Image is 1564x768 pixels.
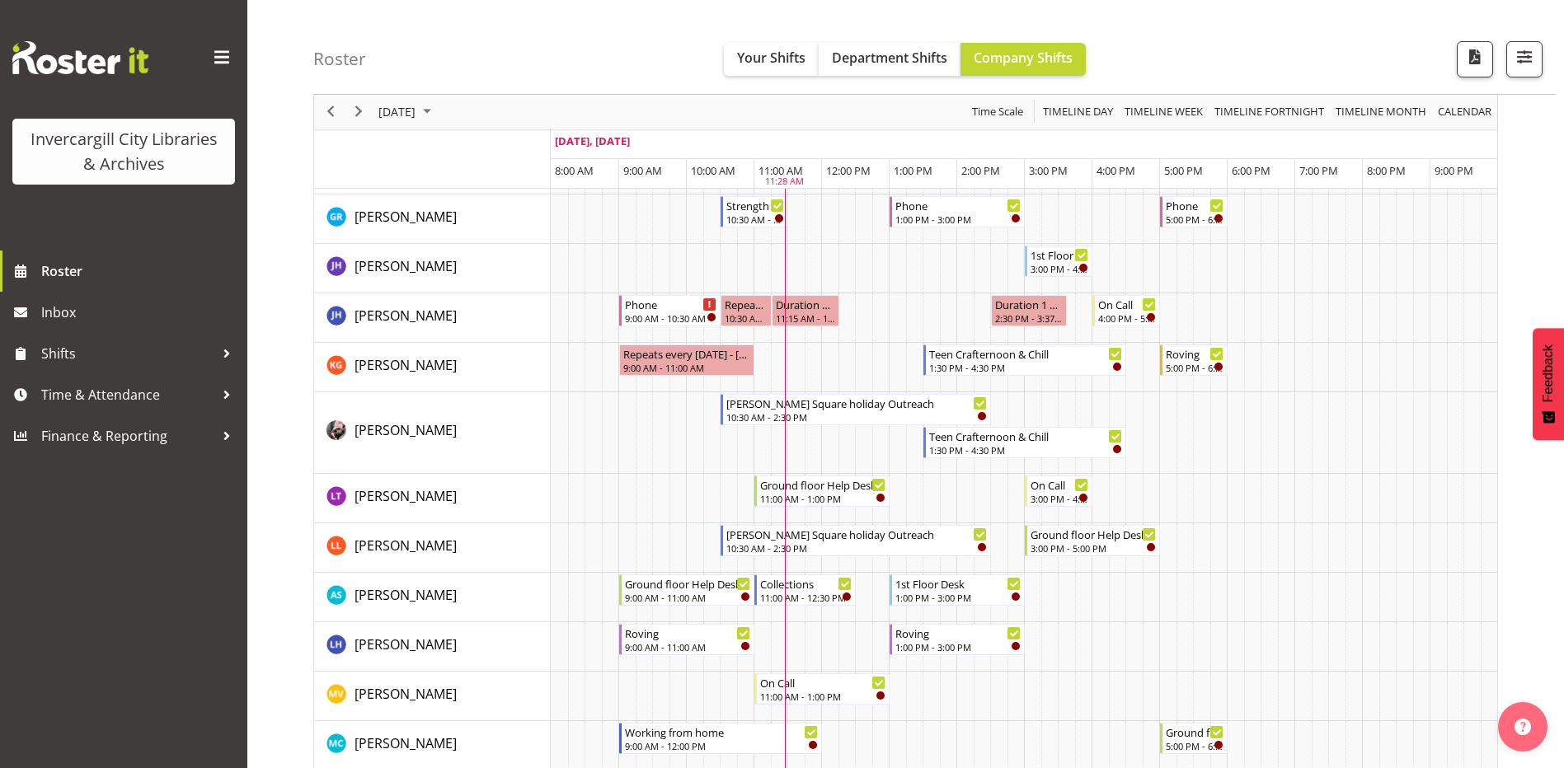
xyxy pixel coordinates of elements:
button: Company Shifts [960,43,1086,76]
span: [PERSON_NAME] [355,257,457,275]
span: 9:00 PM [1435,163,1473,178]
div: previous period [317,95,345,129]
div: [PERSON_NAME] Square holiday Outreach [726,395,987,411]
a: [PERSON_NAME] [355,207,457,227]
span: 1:00 PM [894,163,932,178]
a: [PERSON_NAME] [355,256,457,276]
div: Mandy Stenton"s event - Collections Begin From Tuesday, September 23, 2025 at 11:00:00 AM GMT+12:... [754,574,856,606]
div: Invercargill City Libraries & Archives [29,127,218,176]
div: 11:00 AM - 1:00 PM [760,690,885,703]
div: 9:00 AM - 11:00 AM [625,640,750,653]
div: 1st Floor Desk [1031,246,1088,263]
span: Your Shifts [737,49,805,67]
div: Katie Greene"s event - Repeats every tuesday - Katie Greene Begin From Tuesday, September 23, 202... [619,344,754,376]
a: [PERSON_NAME] [355,355,457,375]
div: 1st Floor Desk [895,575,1021,592]
img: Rosterit website logo [12,41,148,74]
div: Mandy Stenton"s event - 1st Floor Desk Begin From Tuesday, September 23, 2025 at 1:00:00 PM GMT+1... [890,574,1025,606]
div: 3:00 PM - 4:00 PM [1031,262,1088,275]
button: Month [1435,102,1495,123]
div: 10:30 AM - 11:30 AM [726,213,784,226]
div: Duration 1 hours - [PERSON_NAME] [995,296,1063,312]
div: Roving [895,625,1021,641]
a: [PERSON_NAME] [355,486,457,506]
h4: Roster [313,49,366,68]
td: Marion van Voornveld resource [314,672,551,721]
div: Lynette Lockett"s event - Ground floor Help Desk Begin From Tuesday, September 23, 2025 at 3:00:0... [1025,525,1160,556]
div: 9:00 AM - 11:00 AM [623,361,750,374]
div: Katie Greene"s event - Roving Begin From Tuesday, September 23, 2025 at 5:00:00 PM GMT+12:00 Ends... [1160,344,1228,376]
div: 3:00 PM - 5:00 PM [1031,541,1156,555]
div: 10:30 AM - 11:15 AM [725,311,768,325]
a: [PERSON_NAME] [355,733,457,753]
div: 5:00 PM - 6:00 PM [1166,361,1223,374]
span: [PERSON_NAME] [355,685,457,703]
div: Marion Hawkes"s event - Roving Begin From Tuesday, September 23, 2025 at 9:00:00 AM GMT+12:00 End... [619,624,754,655]
div: 5:00 PM - 6:00 PM [1166,739,1223,752]
span: 11:00 AM [759,163,803,178]
div: Roving [1166,345,1223,362]
span: [DATE] [377,102,417,123]
a: [PERSON_NAME] [355,536,457,555]
div: Jillian Hunter"s event - Repeats every tuesday - Jillian Hunter Begin From Tuesday, September 23,... [721,295,772,326]
td: Lynette Lockett resource [314,523,551,573]
a: [PERSON_NAME] [355,585,457,605]
div: Lyndsay Tautari"s event - Ground floor Help Desk Begin From Tuesday, September 23, 2025 at 11:00:... [754,475,890,507]
div: 10:30 AM - 2:30 PM [726,541,987,555]
div: Marion van Voornveld"s event - On Call Begin From Tuesday, September 23, 2025 at 11:00:00 AM GMT+... [754,673,890,705]
span: 5:00 PM [1164,163,1203,178]
div: Ground floor Help Desk [625,575,750,592]
div: 4:00 PM - 5:00 PM [1098,311,1156,325]
div: Lyndsay Tautari"s event - On Call Begin From Tuesday, September 23, 2025 at 3:00:00 PM GMT+12:00 ... [1025,475,1092,507]
div: Grace Roscoe-Squires"s event - Phone Begin From Tuesday, September 23, 2025 at 5:00:00 PM GMT+12:... [1160,196,1228,227]
span: [PERSON_NAME] [355,536,457,555]
span: 10:00 AM [691,163,735,178]
div: Mandy Stenton"s event - Ground floor Help Desk Begin From Tuesday, September 23, 2025 at 9:00:00 ... [619,574,754,606]
div: Lynette Lockett"s event - Russell Square holiday Outreach Begin From Tuesday, September 23, 2025 ... [721,525,991,556]
button: Timeline Day [1040,102,1116,123]
button: September 2025 [376,102,439,123]
span: 4:00 PM [1097,163,1135,178]
td: Jill Harpur resource [314,244,551,293]
div: Collections [760,575,852,592]
button: Next [348,102,370,123]
div: 3:00 PM - 4:00 PM [1031,492,1088,505]
div: Strength and Balance [726,197,784,213]
div: 1:00 PM - 3:00 PM [895,640,1021,653]
td: Mandy Stenton resource [314,573,551,622]
span: Timeline Fortnight [1213,102,1326,123]
div: Teen Crafternoon & Chill [929,428,1122,444]
span: Time Scale [970,102,1025,123]
span: calendar [1436,102,1493,123]
div: Jillian Hunter"s event - On Call Begin From Tuesday, September 23, 2025 at 4:00:00 PM GMT+12:00 E... [1092,295,1160,326]
div: Ground floor Help Desk [760,476,885,493]
span: Timeline Week [1123,102,1205,123]
div: Repeats every [DATE] - [PERSON_NAME] [623,345,750,362]
div: 11:00 AM - 1:00 PM [760,492,885,505]
div: 1:30 PM - 4:30 PM [929,361,1122,374]
span: Timeline Day [1041,102,1115,123]
a: [PERSON_NAME] [355,420,457,440]
div: Jillian Hunter"s event - Phone Begin From Tuesday, September 23, 2025 at 9:00:00 AM GMT+12:00 End... [619,295,721,326]
td: Marion Hawkes resource [314,622,551,672]
span: 2:00 PM [961,163,1000,178]
div: Ground floor Help Desk [1031,526,1156,542]
button: Fortnight [1212,102,1327,123]
div: Phone [625,296,716,312]
span: [PERSON_NAME] [355,635,457,653]
div: Grace Roscoe-Squires"s event - Phone Begin From Tuesday, September 23, 2025 at 1:00:00 PM GMT+12:... [890,196,1025,227]
button: Timeline Week [1122,102,1206,123]
div: On Call [760,674,885,691]
div: Phone [1166,197,1223,213]
td: Katie Greene resource [314,343,551,392]
span: 9:00 AM [623,163,662,178]
span: Roster [41,259,239,283]
span: 6:00 PM [1232,163,1270,178]
div: Katie Greene"s event - Teen Crafternoon & Chill Begin From Tuesday, September 23, 2025 at 1:30:00... [923,344,1126,376]
div: September 23, 2025 [373,95,441,129]
div: On Call [1098,296,1156,312]
span: Feedback [1541,344,1556,402]
button: Download a PDF of the roster for the current day [1457,41,1493,77]
a: [PERSON_NAME] [355,306,457,325]
div: Michelle Cunningham"s event - Ground floor Help Desk Begin From Tuesday, September 23, 2025 at 5:... [1160,723,1228,754]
